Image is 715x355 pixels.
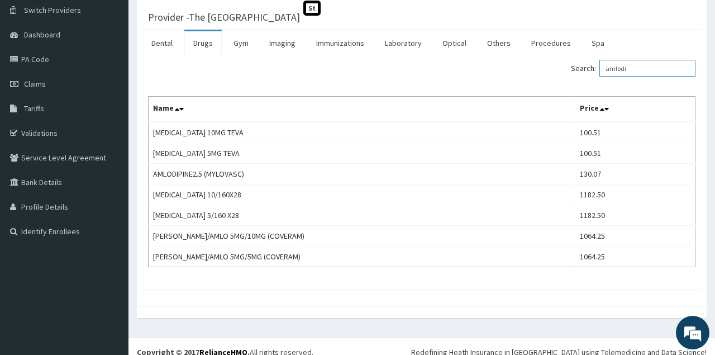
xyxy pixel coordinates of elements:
[575,164,695,184] td: 130.07
[142,31,182,55] a: Dental
[149,143,575,164] td: [MEDICAL_DATA] 5MG TEVA
[149,226,575,247] td: [PERSON_NAME]/AMLO 5MG/10MG (COVERAM)
[149,247,575,267] td: [PERSON_NAME]/AMLO 5MG/5MG (COVERAM)
[149,164,575,184] td: AMLODIPINE2.5 (MYLOVASC)
[149,184,575,205] td: [MEDICAL_DATA] 10/160X28
[571,60,695,77] label: Search:
[149,205,575,226] td: [MEDICAL_DATA] 5/160 X28
[575,97,695,122] th: Price
[24,103,44,113] span: Tariffs
[599,60,695,77] input: Search:
[21,56,45,84] img: d_794563401_company_1708531726252_794563401
[307,31,373,55] a: Immunizations
[575,247,695,267] td: 1064.25
[433,31,475,55] a: Optical
[303,1,321,16] span: St
[148,12,300,22] h3: Provider - The [GEOGRAPHIC_DATA]
[65,106,154,219] span: We're online!
[225,31,258,55] a: Gym
[149,122,575,143] td: [MEDICAL_DATA] 10MG TEVA
[24,5,81,15] span: Switch Providers
[376,31,431,55] a: Laboratory
[575,143,695,164] td: 100.51
[575,226,695,247] td: 1064.25
[24,30,60,40] span: Dashboard
[24,79,46,89] span: Claims
[260,31,304,55] a: Imaging
[478,31,519,55] a: Others
[575,184,695,205] td: 1182.50
[183,6,210,32] div: Minimize live chat window
[575,205,695,226] td: 1182.50
[583,31,613,55] a: Spa
[58,63,188,77] div: Chat with us now
[522,31,580,55] a: Procedures
[6,236,213,276] textarea: Type your message and hit 'Enter'
[149,97,575,122] th: Name
[184,31,222,55] a: Drugs
[575,122,695,143] td: 100.51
